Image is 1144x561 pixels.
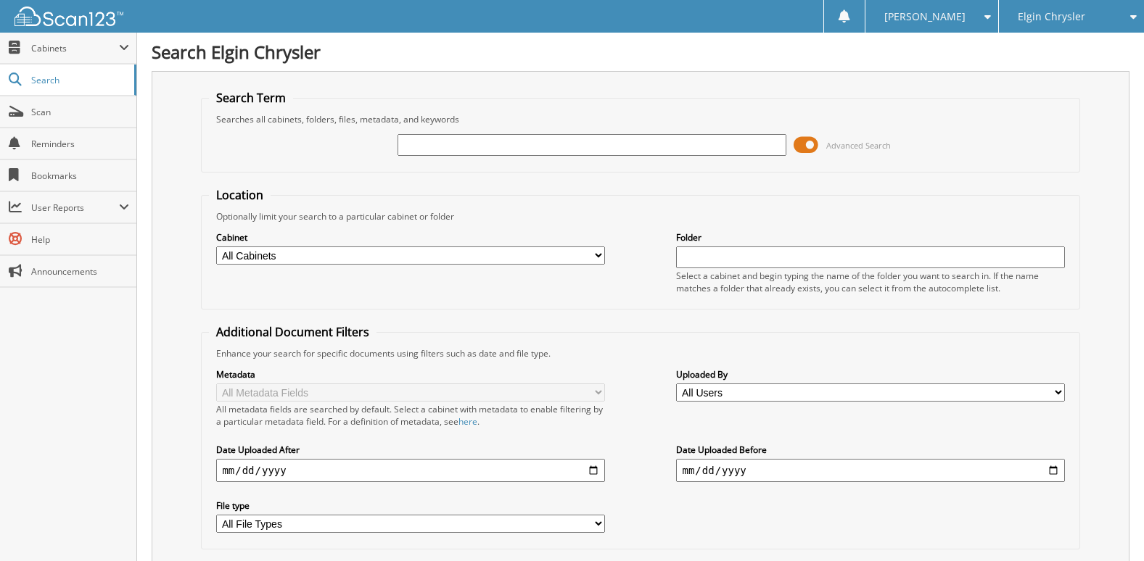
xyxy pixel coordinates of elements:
span: [PERSON_NAME] [884,12,966,21]
iframe: Chat Widget [1071,491,1144,561]
label: Folder [676,231,1064,244]
span: Reminders [31,138,129,150]
label: Cabinet [216,231,604,244]
div: Select a cabinet and begin typing the name of the folder you want to search in. If the name match... [676,270,1064,294]
input: start [216,459,604,482]
span: Advanced Search [826,140,891,151]
input: end [676,459,1064,482]
label: Date Uploaded Before [676,444,1064,456]
span: Help [31,233,129,246]
legend: Search Term [209,90,293,106]
span: Announcements [31,265,129,278]
span: Cabinets [31,42,119,54]
h1: Search Elgin Chrysler [152,40,1129,64]
div: Searches all cabinets, folders, files, metadata, and keywords [209,113,1071,125]
legend: Additional Document Filters [209,324,376,340]
a: here [458,415,477,428]
legend: Location [209,187,271,203]
label: File type [216,499,604,512]
span: Elgin Chrysler [1018,12,1085,21]
span: Scan [31,106,129,118]
label: Date Uploaded After [216,444,604,456]
div: All metadata fields are searched by default. Select a cabinet with metadata to enable filtering b... [216,403,604,428]
span: User Reports [31,201,119,214]
div: Optionally limit your search to a particular cabinet or folder [209,210,1071,223]
img: scan123-logo-white.svg [15,7,123,26]
div: Enhance your search for specific documents using filters such as date and file type. [209,347,1071,360]
label: Metadata [216,368,604,381]
span: Bookmarks [31,170,129,182]
label: Uploaded By [676,368,1064,381]
span: Search [31,74,127,86]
